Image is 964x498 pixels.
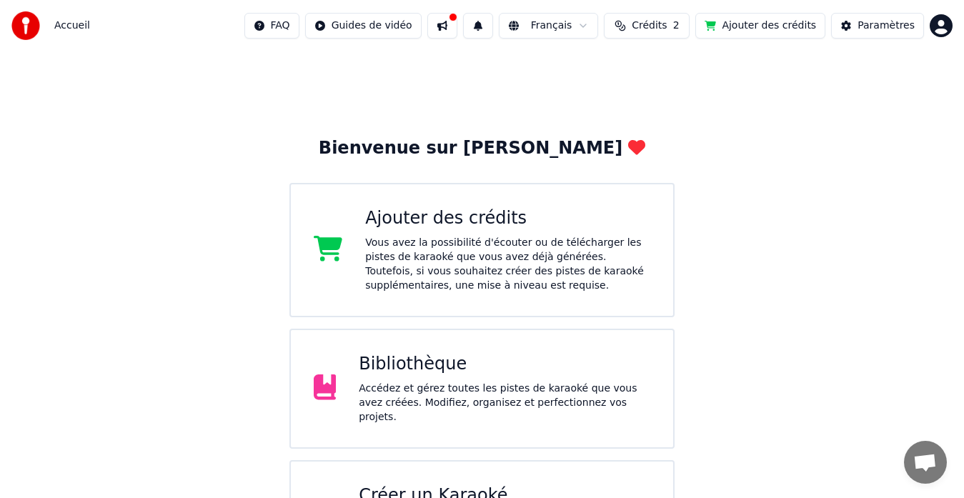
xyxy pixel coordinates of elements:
div: Bibliothèque [359,353,650,376]
button: Crédits2 [604,13,690,39]
img: youka [11,11,40,40]
span: 2 [673,19,680,33]
div: Vous avez la possibilité d'écouter ou de télécharger les pistes de karaoké que vous avez déjà gén... [365,236,650,293]
button: FAQ [244,13,299,39]
button: Ajouter des crédits [695,13,825,39]
span: Crédits [632,19,667,33]
button: Guides de vidéo [305,13,422,39]
div: Ouvrir le chat [904,441,947,484]
div: Bienvenue sur [PERSON_NAME] [319,137,645,160]
div: Accédez et gérez toutes les pistes de karaoké que vous avez créées. Modifiez, organisez et perfec... [359,382,650,424]
nav: breadcrumb [54,19,90,33]
button: Paramètres [831,13,924,39]
div: Paramètres [858,19,915,33]
div: Ajouter des crédits [365,207,650,230]
span: Accueil [54,19,90,33]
